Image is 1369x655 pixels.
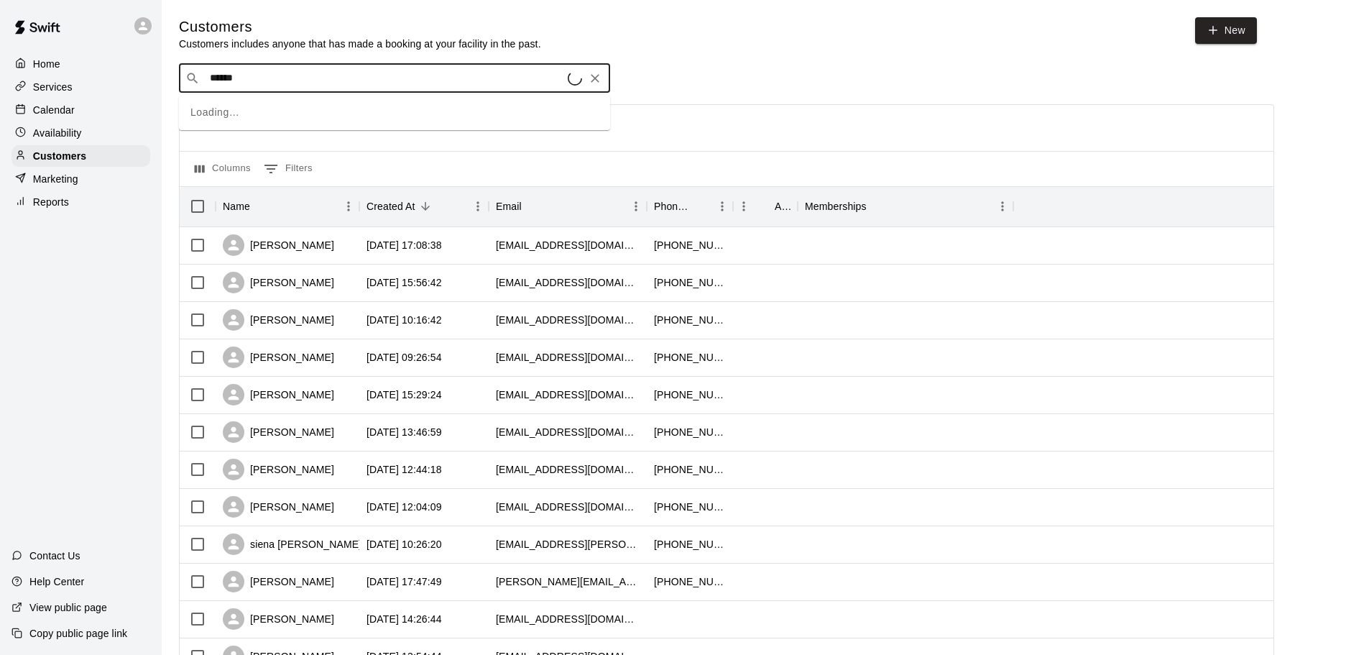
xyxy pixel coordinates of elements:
a: Services [11,76,150,98]
div: 2025-08-18 15:56:42 [367,275,442,290]
p: Availability [33,126,82,140]
div: [PERSON_NAME] [223,571,334,592]
div: +16027695392 [654,537,726,551]
a: Marketing [11,168,150,190]
p: Help Center [29,574,84,589]
div: 2025-08-17 15:29:24 [367,388,442,402]
div: Phone Number [647,186,733,226]
div: Phone Number [654,186,691,226]
button: Sort [522,196,542,216]
p: Copy public page link [29,626,127,641]
p: Reports [33,195,69,209]
div: +14804177934 [654,462,726,477]
a: Calendar [11,99,150,121]
div: 2025-08-18 09:26:54 [367,350,442,365]
button: Menu [467,196,489,217]
button: Sort [867,196,887,216]
button: Menu [625,196,647,217]
div: +15415431444 [654,275,726,290]
div: akn.jack@gmail.com [496,612,640,626]
div: siena.meraz@gmail.com [496,537,640,551]
a: Reports [11,191,150,213]
div: Loading… [179,95,610,130]
div: 2025-08-16 17:47:49 [367,574,442,589]
div: +15207092726 [654,425,726,439]
div: [PERSON_NAME] [223,496,334,518]
button: Sort [691,196,711,216]
div: Memberships [805,186,867,226]
div: Email [489,186,647,226]
a: Customers [11,145,150,167]
a: Availability [11,122,150,144]
div: Created At [359,186,489,226]
div: [PERSON_NAME] [223,384,334,406]
div: Age [775,186,790,226]
p: Customers includes anyone that has made a booking at your facility in the past. [179,37,541,51]
div: [PERSON_NAME] [223,309,334,331]
div: Name [223,186,250,226]
button: Menu [733,196,755,217]
a: Home [11,53,150,75]
div: [PERSON_NAME] [223,608,334,630]
button: Menu [338,196,359,217]
div: +16027059265 [654,500,726,514]
div: 2025-08-17 13:46:59 [367,425,442,439]
div: [PERSON_NAME] [223,272,334,293]
div: +19703249309 [654,238,726,252]
div: 2025-08-17 12:44:18 [367,462,442,477]
p: Marketing [33,172,78,186]
div: slamvan@hotmail.com [496,500,640,514]
div: +15203508544 [654,388,726,402]
div: courtnee95@gmail.com [496,425,640,439]
div: +16027140287 [654,350,726,365]
div: 2025-08-18 10:16:42 [367,313,442,327]
div: Created At [367,186,415,226]
p: Customers [33,149,86,163]
div: 2025-08-16 14:26:44 [367,612,442,626]
div: +16026144839 [654,574,726,589]
h5: Customers [179,17,541,37]
p: Services [33,80,73,94]
div: rjanguamea@gmail.com [496,388,640,402]
div: 2025-08-17 12:04:09 [367,500,442,514]
p: Calendar [33,103,75,117]
div: jonmolstead720@gmail.com [496,275,640,290]
div: Memberships [798,186,1013,226]
button: Sort [250,196,270,216]
div: 2025-08-17 10:26:20 [367,537,442,551]
p: Contact Us [29,549,80,563]
button: Menu [992,196,1013,217]
button: Sort [415,196,435,216]
button: Select columns [191,157,254,180]
div: [PERSON_NAME] [223,234,334,256]
div: coopernider02@gmail.com [496,238,640,252]
div: Search customers by name or email [179,64,610,93]
p: View public page [29,600,107,615]
div: 2025-08-18 17:08:38 [367,238,442,252]
button: Sort [755,196,775,216]
a: New [1195,17,1257,44]
div: [PERSON_NAME] [223,347,334,368]
div: [PERSON_NAME] [223,421,334,443]
div: Age [733,186,798,226]
button: Show filters [260,157,316,180]
div: Name [216,186,359,226]
div: dsmarizona@gmail.com [496,462,640,477]
div: Email [496,186,522,226]
div: bryan.morrison@mtgprosinc.com [496,574,640,589]
div: +15207308289 [654,313,726,327]
div: [PERSON_NAME] [223,459,334,480]
div: davebellerson@gmail.com [496,350,640,365]
div: siena [PERSON_NAME] [223,533,361,555]
div: reschaffer33@gmail.com [496,313,640,327]
button: Clear [585,68,605,88]
p: Home [33,57,60,71]
button: Menu [711,196,733,217]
